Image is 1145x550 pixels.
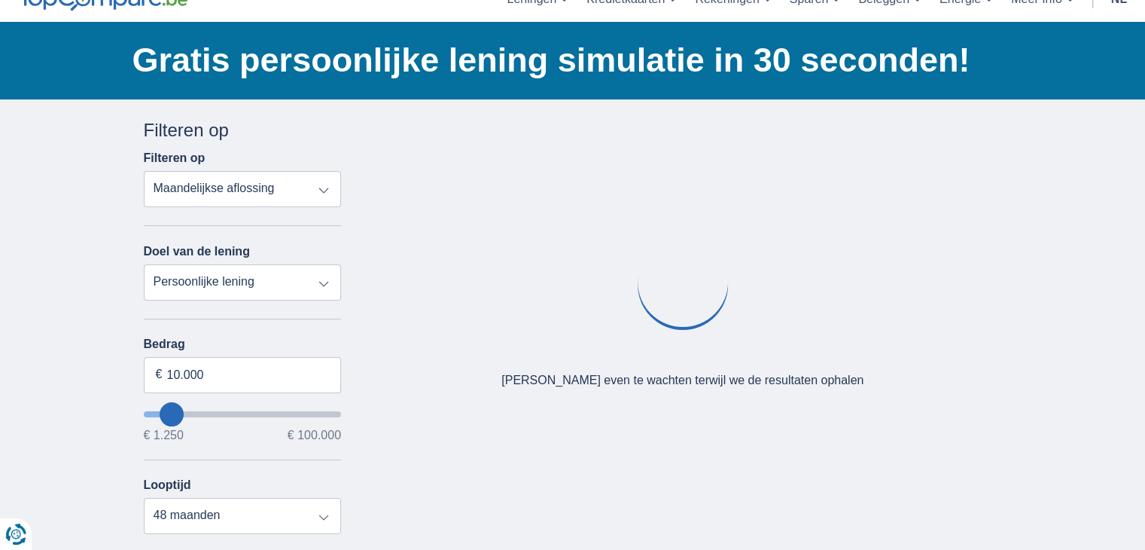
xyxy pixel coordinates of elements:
label: Filteren op [144,151,206,165]
input: wantToBorrow [144,411,342,417]
div: [PERSON_NAME] even te wachten terwijl we de resultaten ophalen [501,372,863,390]
label: Looptijd [144,478,191,492]
div: Filteren op [144,118,342,143]
label: Doel van de lening [144,245,250,258]
span: € 100.000 [288,429,341,442]
h1: Gratis persoonlijke lening simulatie in 30 seconden! [132,37,1002,84]
label: Bedrag [144,338,342,351]
span: € [156,366,163,383]
span: € 1.250 [144,429,184,442]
